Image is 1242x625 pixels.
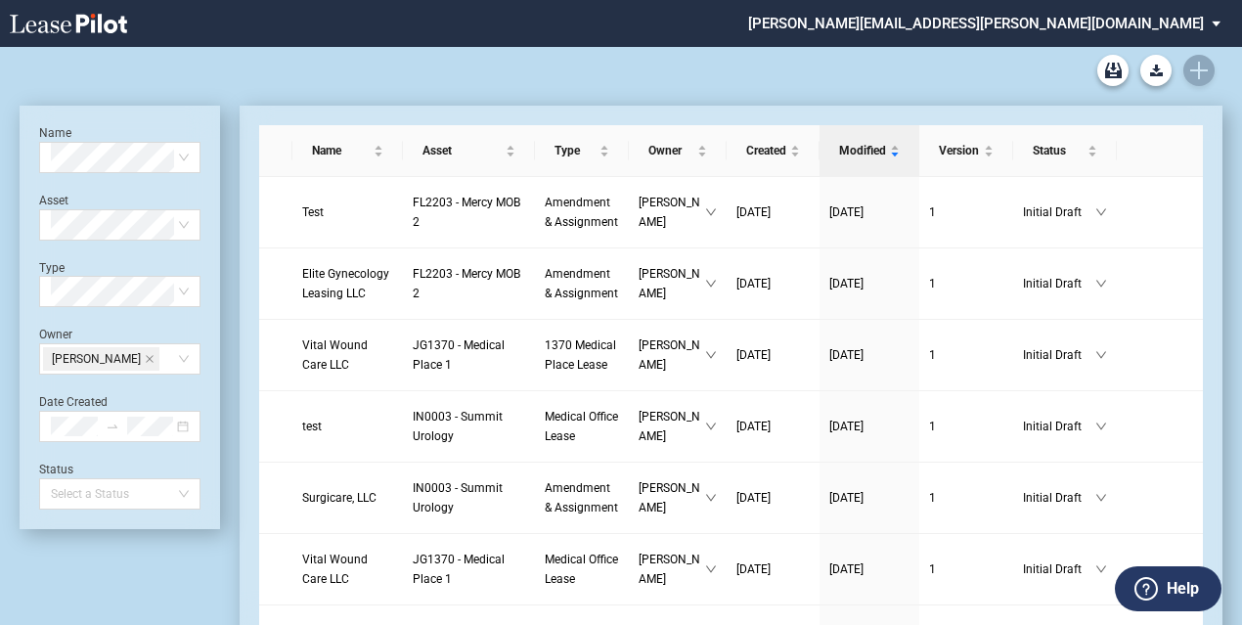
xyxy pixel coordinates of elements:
span: [PERSON_NAME] [639,550,705,589]
a: Amendment & Assignment [545,264,619,303]
a: [DATE] [829,202,909,222]
span: [PERSON_NAME] [639,407,705,446]
span: Initial Draft [1023,559,1095,579]
a: [DATE] [829,488,909,508]
a: [DATE] [736,202,810,222]
th: Version [919,125,1013,177]
a: Medical Office Lease [545,550,619,589]
span: swap-right [106,420,119,433]
span: [DATE] [736,562,771,576]
span: JG1370 - Medical Place 1 [413,338,505,372]
a: 1 [929,417,1003,436]
span: 1 [929,277,936,290]
span: down [1095,349,1107,361]
span: [DATE] [829,491,864,505]
label: Date Created [39,395,108,409]
th: Status [1013,125,1117,177]
span: FL2203 - Mercy MOB 2 [413,267,520,300]
span: Amendment & Assignment [545,267,618,300]
span: [DATE] [736,420,771,433]
span: [DATE] [736,277,771,290]
span: Owner [648,141,693,160]
span: [DATE] [736,348,771,362]
a: Vital Wound Care LLC [302,335,393,375]
span: IN0003 - Summit Urology [413,410,503,443]
a: 1 [929,345,1003,365]
a: JG1370 - Medical Place 1 [413,335,525,375]
md-menu: Download Blank Form List [1134,55,1177,86]
span: [PERSON_NAME] [52,348,141,370]
a: FL2203 - Mercy MOB 2 [413,193,525,232]
a: Amendment & Assignment [545,478,619,517]
span: test [302,420,322,433]
span: Asset [422,141,502,160]
th: Name [292,125,403,177]
a: Surgicare, LLC [302,488,393,508]
label: Asset [39,194,68,207]
span: down [705,206,717,218]
a: [DATE] [829,345,909,365]
span: Medical Office Lease [545,553,618,586]
span: [DATE] [829,205,864,219]
span: Version [939,141,980,160]
label: Name [39,126,71,140]
span: Initial Draft [1023,202,1095,222]
span: Initial Draft [1023,488,1095,508]
span: close [145,354,155,364]
span: [DATE] [736,491,771,505]
span: down [1095,563,1107,575]
a: [DATE] [829,274,909,293]
span: down [1095,206,1107,218]
span: JG1370 - Medical Place 1 [413,553,505,586]
span: down [1095,278,1107,290]
span: down [1095,492,1107,504]
span: 1 [929,491,936,505]
a: FL2203 - Mercy MOB 2 [413,264,525,303]
a: [DATE] [736,345,810,365]
span: Vital Wound Care LLC [302,553,368,586]
span: down [1095,421,1107,432]
a: JG1370 - Medical Place 1 [413,550,525,589]
span: Vital Wound Care LLC [302,338,368,372]
span: [PERSON_NAME] [639,193,705,232]
span: IN0003 - Summit Urology [413,481,503,514]
span: 1370 Medical Place Lease [545,338,616,372]
span: FL2203 - Mercy MOB 2 [413,196,520,229]
span: Test [302,205,324,219]
a: Archive [1097,55,1129,86]
a: [DATE] [736,559,810,579]
a: 1 [929,274,1003,293]
span: 1 [929,348,936,362]
span: down [705,349,717,361]
span: Amendment & Assignment [545,481,618,514]
a: Amendment & Assignment [545,193,619,232]
span: [PERSON_NAME] [639,264,705,303]
th: Asset [403,125,535,177]
span: Name [312,141,370,160]
a: Elite Gynecology Leasing LLC [302,264,393,303]
th: Type [535,125,629,177]
label: Type [39,261,65,275]
label: Help [1167,576,1199,602]
span: Amendment & Assignment [545,196,618,229]
a: 1370 Medical Place Lease [545,335,619,375]
span: [DATE] [829,562,864,576]
span: Type [554,141,596,160]
label: Owner [39,328,72,341]
span: [DATE] [829,420,864,433]
span: Status [1033,141,1084,160]
a: 1 [929,488,1003,508]
span: 1 [929,205,936,219]
a: Test [302,202,393,222]
span: Initial Draft [1023,417,1095,436]
span: [PERSON_NAME] [639,478,705,517]
span: [PERSON_NAME] [639,335,705,375]
span: Modified [839,141,886,160]
a: test [302,417,393,436]
span: down [705,421,717,432]
a: [DATE] [736,274,810,293]
th: Created [727,125,820,177]
a: IN0003 - Summit Urology [413,478,525,517]
label: Status [39,463,73,476]
th: Modified [820,125,919,177]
